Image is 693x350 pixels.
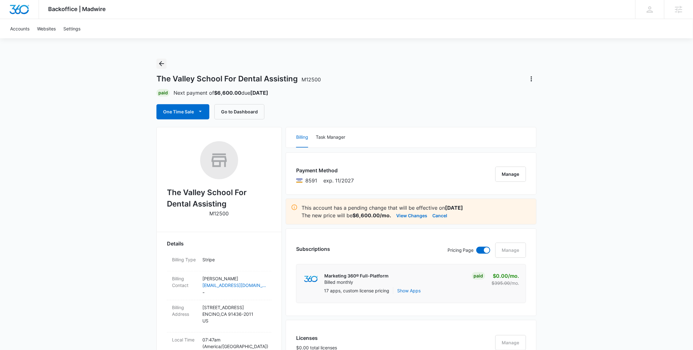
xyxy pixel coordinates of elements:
button: Billing [296,127,308,148]
p: 07:47am ( America/[GEOGRAPHIC_DATA] ) [202,336,266,350]
button: Show Apps [397,287,421,294]
dd: - [202,275,266,296]
dt: Billing Type [172,256,197,263]
p: This account has a pending change that will be effective on [302,204,531,212]
div: Paid [156,89,170,97]
img: marketing360Logo [304,276,318,283]
span: exp. 11/2027 [323,177,354,184]
span: M12500 [302,76,321,83]
button: Cancel [432,212,447,219]
p: Pricing Page [448,247,474,254]
h2: The Valley School For Dental Assisting [167,187,271,210]
h1: The Valley School For Dental Assisting [156,74,321,84]
p: Marketing 360® Full-Platform [324,273,389,279]
button: Manage [495,167,526,182]
a: Websites [33,19,60,38]
button: View Changes [396,212,427,219]
a: Settings [60,19,84,38]
dt: Local Time [172,336,197,343]
dt: Billing Address [172,304,197,317]
s: $395.00 [492,280,510,286]
p: The new price will be [302,212,391,219]
div: Paid [472,272,485,280]
dt: Billing Contact [172,275,197,289]
div: Billing Contact[PERSON_NAME][EMAIL_ADDRESS][DOMAIN_NAME]- [167,271,271,300]
div: Billing TypeStripe [167,252,271,271]
button: Actions [526,74,537,84]
a: [EMAIL_ADDRESS][DOMAIN_NAME] [202,282,266,289]
button: Task Manager [316,127,345,148]
strong: $6,600.00/mo. [353,212,391,219]
span: Details [167,240,184,247]
span: Backoffice | Madwire [48,6,106,12]
strong: [DATE] [250,90,268,96]
span: Visa ending with [305,177,317,184]
p: M12500 [210,210,229,217]
span: /mo. [508,273,519,279]
p: Next payment of due [174,89,268,97]
button: One Time Sale [156,104,209,119]
button: Go to Dashboard [214,104,264,119]
h3: Subscriptions [296,245,330,253]
button: Back [156,59,167,69]
p: 17 apps, custom license pricing [324,287,389,294]
span: /mo. [510,280,519,286]
strong: $6,600.00 [214,90,241,96]
p: $0.00 [490,272,519,280]
h3: Payment Method [296,167,354,174]
p: [PERSON_NAME] [202,275,266,282]
p: [STREET_ADDRESS] ENCINO , CA 91436-2011 US [202,304,266,324]
a: Accounts [6,19,33,38]
div: Billing Address[STREET_ADDRESS]ENCINO,CA 91436-2011US [167,300,271,333]
p: Stripe [202,256,266,263]
strong: [DATE] [445,205,463,211]
h3: Licenses [296,334,337,342]
p: Billed monthly [324,279,389,285]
